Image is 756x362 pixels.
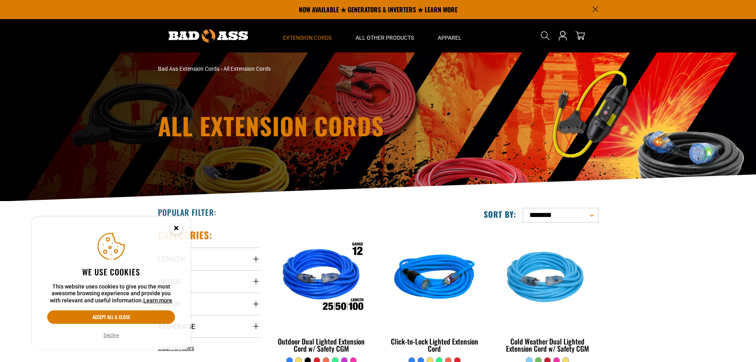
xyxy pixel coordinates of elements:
[158,270,259,292] summary: Gauge
[158,248,259,270] summary: Length
[47,267,175,277] h2: We use cookies
[47,310,175,324] button: Accept all & close
[143,297,172,304] a: Learn more
[356,34,414,41] span: All Other Products
[223,66,271,72] span: All Extension Cords
[271,19,344,52] summary: Extension Cords
[158,292,259,315] summary: Color
[438,34,462,41] span: Apparel
[498,233,598,324] img: Light Blue
[169,29,248,43] img: Bad Ass Extension Cords
[32,217,190,350] aside: Cookie Consent
[497,338,598,352] div: Cold Weather Dual Lighted Extension Cord w/ Safety CGM
[221,66,222,72] span: ›
[344,19,426,52] summary: All Other Products
[384,338,485,352] div: Click-to-Lock Lighted Extension Cord
[385,233,485,324] img: blue
[283,34,332,41] span: Extension Cords
[539,29,552,42] summary: Search
[158,65,448,73] nav: breadcrumbs
[101,331,121,339] button: Decline
[271,229,372,357] a: Outdoor Dual Lighted Extension Cord w/ Safety CGM Outdoor Dual Lighted Extension Cord w/ Safety CGM
[158,66,219,72] a: Bad Ass Extension Cords
[158,114,448,137] h1: All Extension Cords
[158,315,259,337] summary: Amperage
[497,229,598,357] a: Light Blue Cold Weather Dual Lighted Extension Cord w/ Safety CGM
[384,229,485,357] a: blue Click-to-Lock Lighted Extension Cord
[158,345,194,351] span: Clear All Filters
[271,338,372,352] div: Outdoor Dual Lighted Extension Cord w/ Safety CGM
[271,233,371,324] img: Outdoor Dual Lighted Extension Cord w/ Safety CGM
[426,19,473,52] summary: Apparel
[47,283,175,304] p: This website uses cookies to give you the most awesome browsing experience and provide you with r...
[484,209,516,219] label: Sort by:
[158,207,216,217] h2: Popular Filter:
